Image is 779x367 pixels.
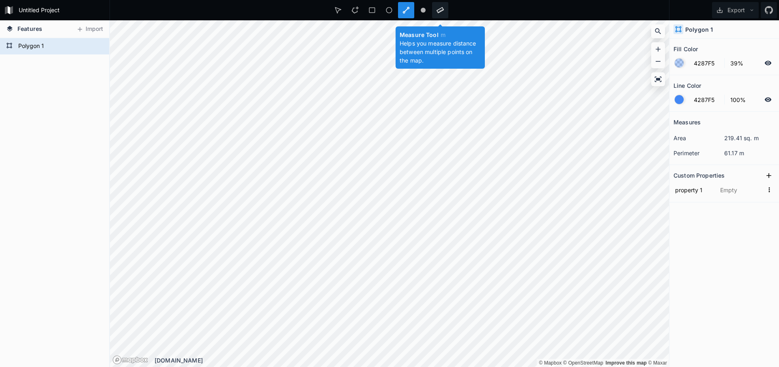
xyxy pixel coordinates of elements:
span: m [441,31,445,38]
dd: 219.41 sq. m [724,134,775,142]
input: Name [674,184,714,196]
p: Helps you measure distance between multiple points on the map. [400,39,481,65]
input: Empty [719,184,764,196]
div: [DOMAIN_NAME] [155,356,669,365]
a: Mapbox [539,360,562,366]
a: OpenStreetMap [563,360,603,366]
dd: 61.17 m [724,149,775,157]
dt: area [674,134,724,142]
h2: Measures [674,116,701,128]
button: Export [712,2,759,18]
span: Features [17,24,42,33]
h2: Line Color [674,79,701,92]
h4: Measure Tool [400,30,481,39]
h2: Custom Properties [674,169,725,182]
a: Mapbox logo [112,355,148,365]
h2: Fill Color [674,43,698,55]
a: Map feedback [605,360,647,366]
button: Import [72,23,107,36]
h4: Polygon 1 [685,25,713,34]
dt: perimeter [674,149,724,157]
a: Maxar [648,360,667,366]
